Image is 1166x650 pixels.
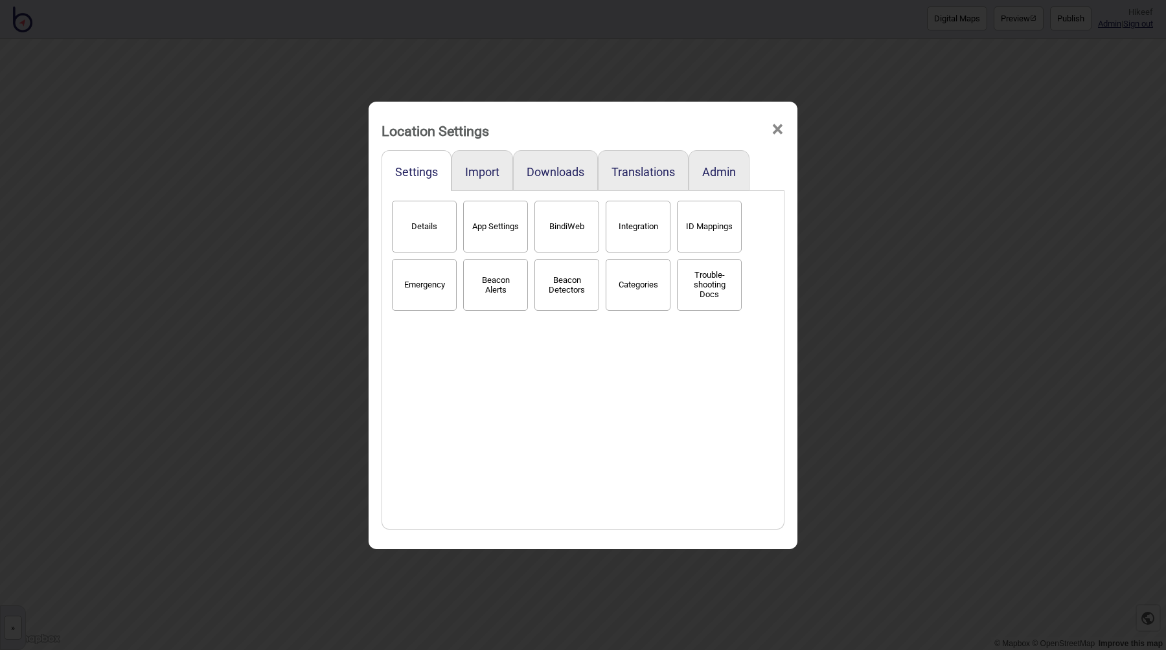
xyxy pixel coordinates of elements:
[771,108,784,151] span: ×
[465,165,499,179] button: Import
[602,276,674,290] a: Categories
[677,201,742,252] button: ID Mappings
[382,117,489,145] div: Location Settings
[392,201,457,252] button: Details
[612,165,675,179] button: Translations
[677,259,742,311] button: Trouble-shooting Docs
[527,165,584,179] button: Downloads
[392,259,457,311] button: Emergency
[534,201,599,252] button: BindiWeb
[702,165,736,179] button: Admin
[534,259,599,311] button: Beacon Detectors
[606,201,670,252] button: Integration
[606,259,670,311] button: Categories
[463,201,528,252] button: App Settings
[674,276,745,290] a: Trouble-shooting Docs
[395,165,438,179] button: Settings
[463,259,528,311] button: Beacon Alerts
